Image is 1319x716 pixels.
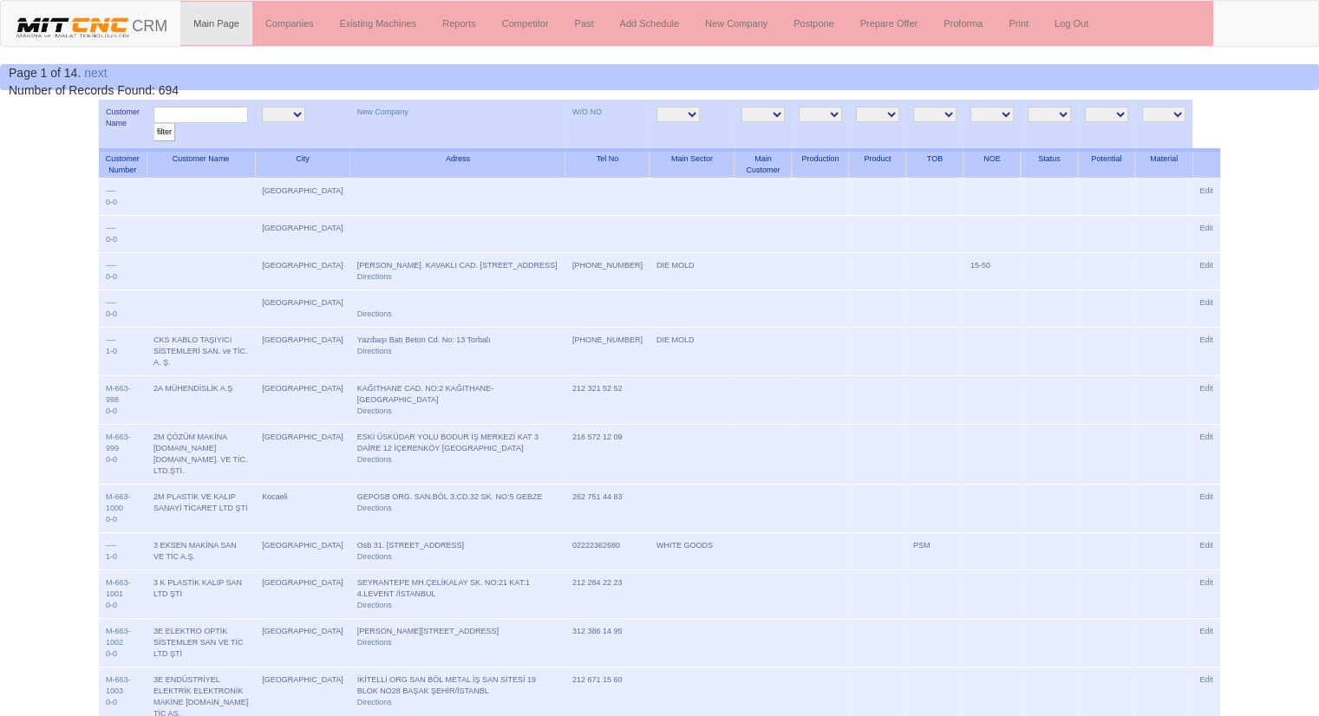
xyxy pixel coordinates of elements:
[561,2,606,45] a: Past
[1199,335,1213,344] a: Edit
[565,533,650,570] td: 02222362680
[106,261,116,270] a: ----
[1199,675,1213,684] a: Edit
[113,601,117,609] a: 0
[572,107,602,116] a: W/O NO
[357,698,392,706] a: Directions
[650,253,735,290] td: DIE MOLD
[147,328,255,376] td: CKS KABLO TAŞIYICI SİSTEMLERİ SAN. ve TİC. A. Ş.
[113,272,117,281] a: 0
[565,376,650,425] td: 212 321 52 52
[1199,298,1213,307] a: Edit
[1199,186,1213,195] a: Edit
[113,649,117,658] a: 0
[906,150,963,179] th: TOB
[99,570,147,619] td: -
[1199,224,1213,232] a: Edit
[350,328,565,376] td: Yazıbaşı Batı Beton Cd. No: 13 Torbalı
[106,552,110,561] a: 1
[106,298,116,307] a: ----
[106,186,116,195] a: ----
[147,376,255,425] td: 2A MÜHENDİSLİK A.Ş
[180,2,252,45] a: Main Page
[99,253,147,290] td: -
[106,309,110,318] a: 0
[792,150,849,179] th: Production
[357,309,392,318] a: Directions
[153,123,175,141] input: filter
[106,335,116,344] a: ----
[106,455,110,464] a: 0
[255,150,350,179] th: City
[350,425,565,485] td: ESKİ ÜSKÜDAR YOLU BODUR İŞ MERKEZİ KAT 3 DAİRE 12 İÇERENKÖY [GEOGRAPHIC_DATA]
[350,533,565,570] td: Osb 31. [STREET_ADDRESS]
[106,675,131,695] a: M-663-1003
[113,552,117,561] a: 0
[99,179,147,216] td: -
[1021,150,1078,179] th: Status
[350,619,565,667] td: [PERSON_NAME][STREET_ADDRESS]
[357,552,392,561] a: Directions
[113,198,117,206] a: 0
[106,492,131,512] a: M-663-1000
[350,376,565,425] td: KAĞITHANE CAD. NO:2 KAĞITHANE-[GEOGRAPHIC_DATA]
[99,290,147,328] td: -
[99,150,147,179] th: Customer Number
[1135,150,1193,179] th: Material
[147,619,255,667] td: 3E ELEKTRO OPTİK SİSTEMLER SAN VE TİC LTD ŞTİ
[1041,2,1101,45] a: Log Out
[565,570,650,619] td: 212 284 22 23
[650,533,735,570] td: WHITE GOODS
[106,515,110,524] a: 0
[99,485,147,533] td: -
[106,433,131,452] a: M-663-999
[565,485,650,533] td: 262 751 44 83
[106,198,110,206] a: 0
[1199,384,1213,393] a: Edit
[84,66,107,80] a: next
[255,179,350,216] td: [GEOGRAPHIC_DATA]
[255,253,350,290] td: [GEOGRAPHIC_DATA]
[255,376,350,425] td: [GEOGRAPHIC_DATA]
[106,601,110,609] a: 0
[113,455,117,464] a: 0
[350,570,565,619] td: SEYRANTEPE MH.ÇELİKALAY SK. NO:21 KAT:1 4.LEVENT /İSTANBUL
[357,107,408,116] a: New Company
[1078,150,1135,179] th: Potential
[9,66,179,97] span: Number of Records Found: 694
[99,100,147,151] td: Customer Name
[99,533,147,570] td: -
[963,253,1021,290] td: 15-50
[429,2,489,45] a: Reports
[9,66,81,80] span: Page 1 of 14.
[489,2,562,45] a: Competitor
[106,272,110,281] a: 0
[357,601,392,609] a: Directions
[350,150,565,179] th: Adress
[357,272,392,281] a: Directions
[113,235,117,244] a: 0
[106,407,110,415] a: 0
[847,2,930,45] a: Prepare Offer
[350,485,565,533] td: GEPOSB ORG. SAN.BÖL 3.CD.32 SK. NO:5 GEBZE
[106,235,110,244] a: 0
[357,504,392,512] a: Directions
[106,578,131,598] a: M-663-1001
[255,328,350,376] td: [GEOGRAPHIC_DATA]
[930,2,996,45] a: Proforma
[113,309,117,318] a: 0
[113,515,117,524] a: 0
[607,2,693,45] a: Add Schedule
[565,619,650,667] td: 312 386 14 95
[357,455,392,464] a: Directions
[106,649,110,658] a: 0
[565,253,650,290] td: [PHONE_NUMBER]
[99,328,147,376] td: -
[113,407,117,415] a: 0
[147,533,255,570] td: 3 EKSEN MAKİNA SAN VE TİC A.Ş.
[735,150,792,179] th: Main Customer
[650,150,735,179] th: Main Sector
[996,2,1041,45] a: Print
[252,2,327,45] a: Companies
[357,638,392,647] a: Directions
